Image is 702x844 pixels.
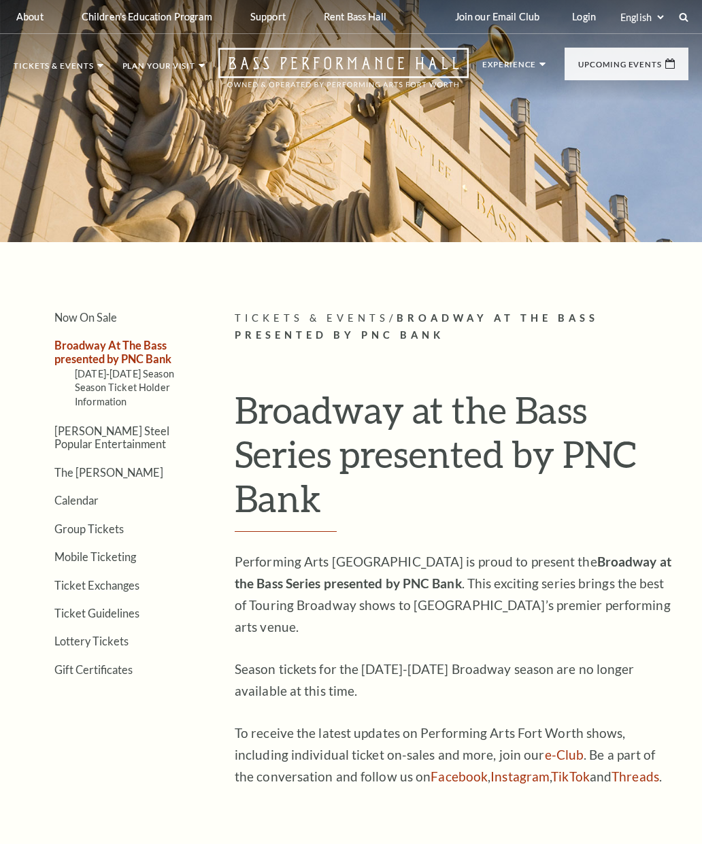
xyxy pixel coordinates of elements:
p: Support [250,11,286,22]
p: Experience [482,61,536,75]
a: Gift Certificates [54,663,133,676]
span: Tickets & Events [235,312,389,324]
span: Broadway At The Bass presented by PNC Bank [235,312,599,341]
a: Ticket Exchanges [54,579,139,592]
a: TikTok [551,769,590,784]
p: Upcoming Events [578,61,662,75]
p: To receive the latest updates on Performing Arts Fort Worth shows, including individual ticket on... [235,722,677,788]
select: Select: [618,11,666,24]
a: e-Club [545,747,584,762]
a: Season Ticket Holder Information [75,382,170,407]
p: About [16,11,44,22]
p: Children's Education Program [82,11,212,22]
a: Calendar [54,494,99,507]
a: Now On Sale [54,311,117,324]
h1: Broadway at the Bass Series presented by PNC Bank [235,388,688,531]
a: Threads [612,769,659,784]
a: Broadway At The Bass presented by PNC Bank [54,339,171,365]
p: / [235,310,688,344]
p: Season tickets for the [DATE]-[DATE] Broadway season are no longer available at this time. [235,658,677,702]
a: Lottery Tickets [54,635,129,647]
p: Rent Bass Hall [324,11,386,22]
a: The [PERSON_NAME] [54,466,163,479]
a: Facebook [431,769,488,784]
a: Group Tickets [54,522,124,535]
a: Instagram [490,769,550,784]
p: Plan Your Visit [122,62,196,77]
a: Mobile Ticketing [54,550,136,563]
a: [DATE]-[DATE] Season [75,368,174,379]
strong: Broadway at the Bass Series presented by PNC Bank [235,554,671,591]
a: [PERSON_NAME] Steel Popular Entertainment [54,424,169,450]
a: Ticket Guidelines [54,607,139,620]
p: Tickets & Events [14,62,94,77]
p: Performing Arts [GEOGRAPHIC_DATA] is proud to present the . This exciting series brings the best ... [235,551,677,638]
